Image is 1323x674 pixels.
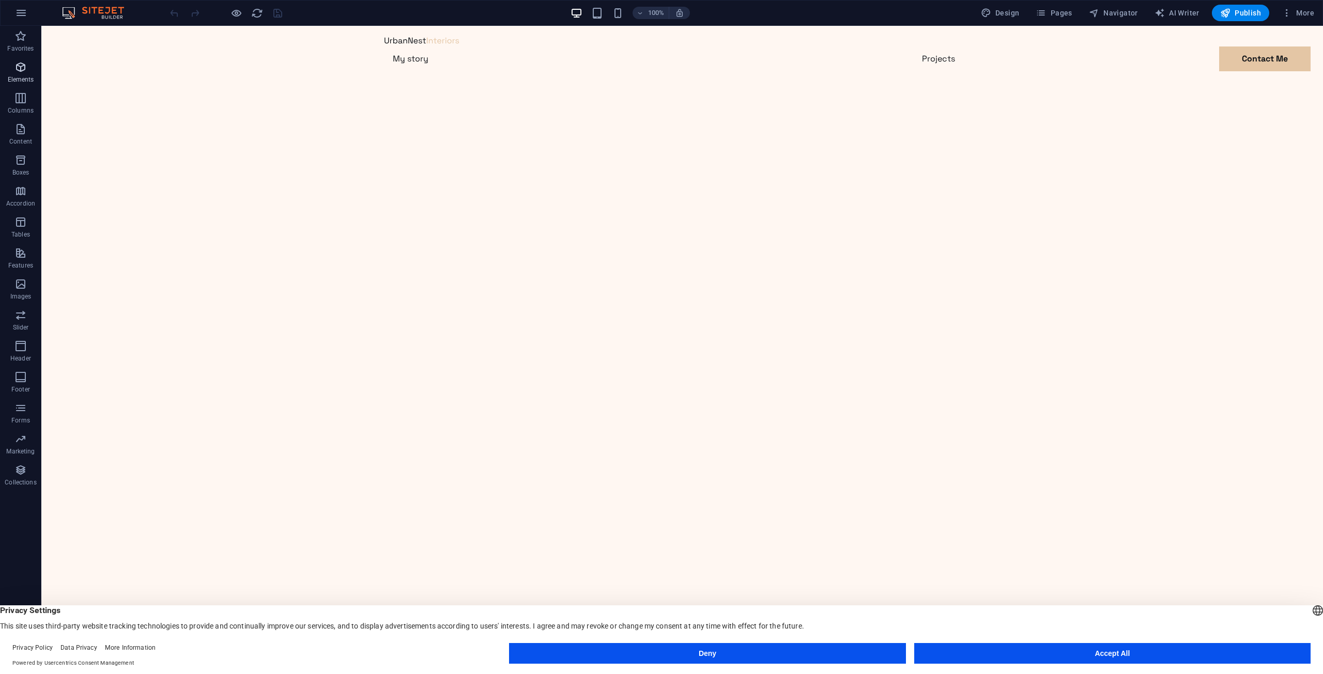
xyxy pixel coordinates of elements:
p: Columns [8,106,34,115]
span: AI Writer [1155,8,1199,18]
p: Header [10,354,31,363]
span: Design [981,8,1020,18]
p: Elements [8,75,34,84]
p: Content [9,137,32,146]
i: Reload page [251,7,263,19]
button: Publish [1212,5,1269,21]
button: Pages [1032,5,1076,21]
p: Images [10,292,32,301]
img: Editor Logo [59,7,137,19]
button: More [1278,5,1318,21]
p: Slider [13,323,29,332]
span: Navigator [1089,8,1138,18]
p: Features [8,261,33,270]
button: Click here to leave preview mode and continue editing [230,7,242,19]
p: Footer [11,385,30,394]
button: reload [251,7,263,19]
p: Collections [5,478,36,487]
p: Accordion [6,199,35,208]
button: Design [977,5,1024,21]
p: Boxes [12,168,29,177]
span: Pages [1036,8,1072,18]
button: Navigator [1085,5,1142,21]
button: 100% [633,7,669,19]
span: More [1282,8,1314,18]
i: On resize automatically adjust zoom level to fit chosen device. [675,8,684,18]
p: Tables [11,230,30,239]
p: Marketing [6,447,35,456]
p: Forms [11,416,30,425]
button: AI Writer [1150,5,1204,21]
div: Design (Ctrl+Alt+Y) [977,5,1024,21]
p: Favorites [7,44,34,53]
h6: 100% [648,7,665,19]
span: Publish [1220,8,1261,18]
